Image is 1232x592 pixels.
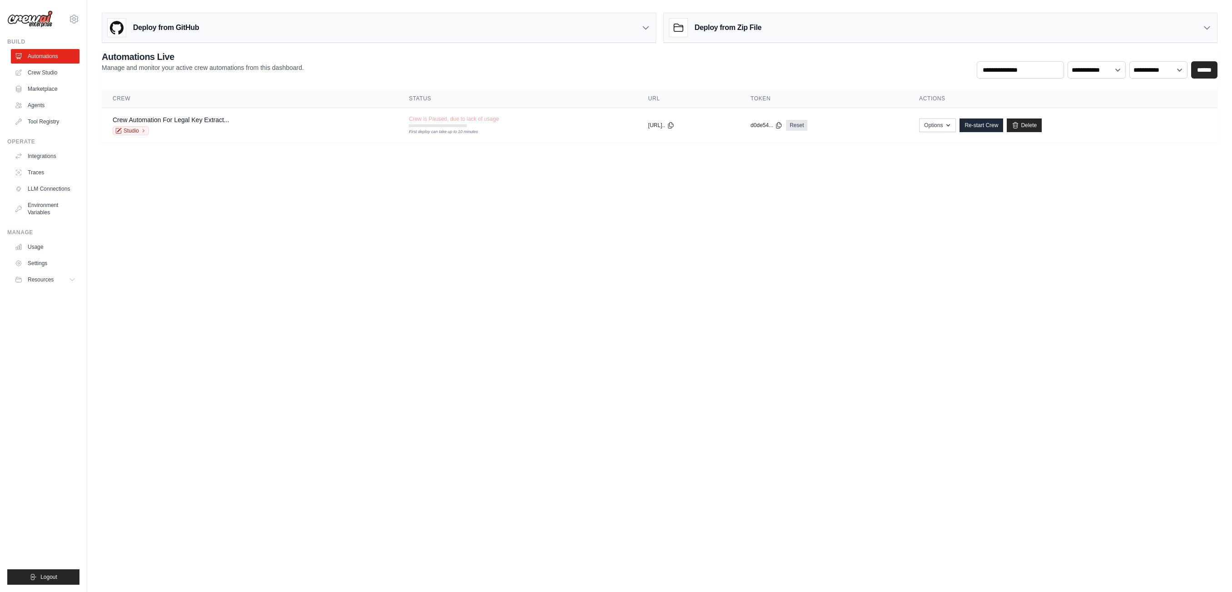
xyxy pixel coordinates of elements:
[409,115,499,123] span: Crew is Paused, due to lack of usage
[11,98,79,113] a: Agents
[960,118,1003,132] a: Re-start Crew
[133,22,199,33] h3: Deploy from GitHub
[11,49,79,64] a: Automations
[398,89,637,108] th: Status
[695,22,762,33] h3: Deploy from Zip File
[11,114,79,129] a: Tool Registry
[7,229,79,236] div: Manage
[113,116,229,123] a: Crew Automation For Legal Key Extract...
[11,198,79,220] a: Environment Variables
[409,129,467,135] div: First deploy can take up to 10 minutes
[40,573,57,581] span: Logout
[11,182,79,196] a: LLM Connections
[7,569,79,585] button: Logout
[11,82,79,96] a: Marketplace
[113,126,149,135] a: Studio
[908,89,1217,108] th: Actions
[7,10,53,28] img: Logo
[751,122,782,129] button: d0de54...
[28,276,54,283] span: Resources
[7,38,79,45] div: Build
[108,19,126,37] img: GitHub Logo
[11,272,79,287] button: Resources
[11,149,79,163] a: Integrations
[11,65,79,80] a: Crew Studio
[7,138,79,145] div: Operate
[740,89,908,108] th: Token
[11,165,79,180] a: Traces
[11,240,79,254] a: Usage
[919,118,956,132] button: Options
[786,120,807,131] a: Reset
[102,63,304,72] p: Manage and monitor your active crew automations from this dashboard.
[11,256,79,271] a: Settings
[102,89,398,108] th: Crew
[102,50,304,63] h2: Automations Live
[1007,118,1042,132] a: Delete
[637,89,740,108] th: URL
